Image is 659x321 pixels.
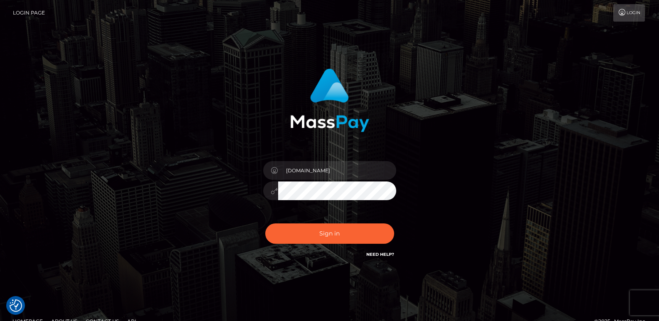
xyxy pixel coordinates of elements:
a: Login Page [13,4,45,22]
button: Sign in [265,223,394,244]
img: Revisit consent button [10,299,22,312]
a: Login [613,4,645,22]
button: Consent Preferences [10,299,22,312]
img: MassPay Login [290,69,369,132]
input: Username... [278,161,396,180]
a: Need Help? [366,252,394,257]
